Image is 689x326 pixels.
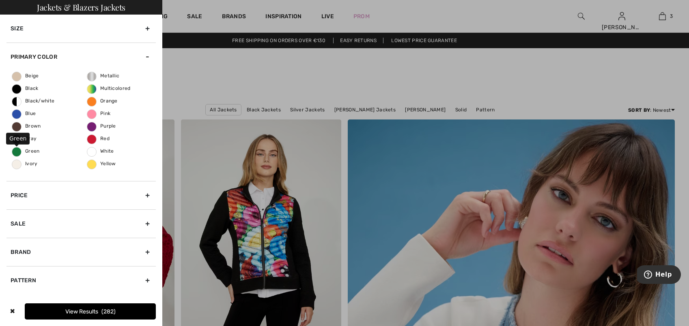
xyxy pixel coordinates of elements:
span: Metallic [87,73,119,79]
span: Pink [87,111,110,116]
div: Brand [6,238,156,266]
span: Multicolored [87,85,131,91]
div: Sale [6,209,156,238]
span: Orange [87,98,118,104]
div: ✖ [6,303,18,320]
span: Beige [12,73,39,79]
span: Red [87,136,110,141]
div: Primary Color [6,43,156,71]
span: 282 [101,308,116,315]
span: Ivory [12,161,38,166]
div: Pattern [6,266,156,294]
span: Green [12,148,40,154]
div: Price [6,181,156,209]
span: Yellow [87,161,116,166]
div: Green [6,132,30,144]
span: Purple [87,123,116,129]
button: View Results282 [25,303,156,320]
span: Black [12,85,39,91]
span: Blue [12,111,36,116]
span: White [87,148,114,154]
iframe: Opens a widget where you can find more information [637,265,681,286]
span: Brown [12,123,41,129]
div: Size [6,15,156,43]
span: Black/white [12,98,54,104]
